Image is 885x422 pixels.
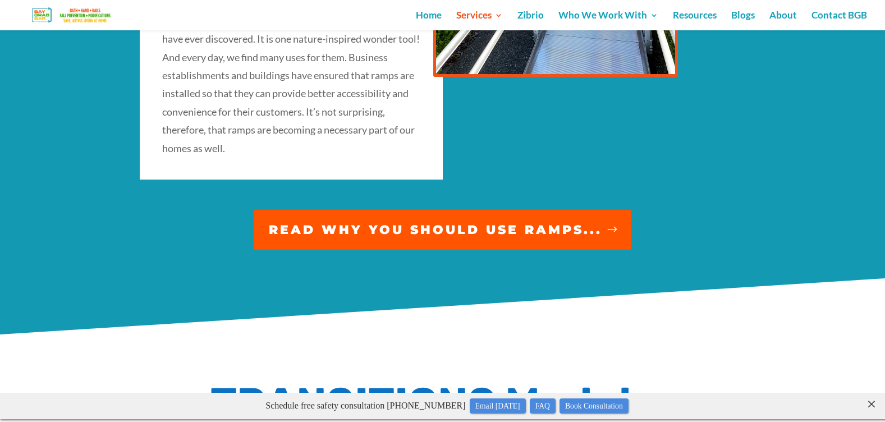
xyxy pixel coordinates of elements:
[560,6,629,21] a: Book Consultation
[673,11,717,30] a: Resources
[530,6,556,21] a: FAQ
[558,11,658,30] a: Who We Work With
[416,11,442,30] a: Home
[19,5,126,25] img: Bay Grab Bar
[811,11,867,30] a: Contact BGB
[769,11,797,30] a: About
[731,11,755,30] a: Blogs
[470,6,526,21] a: Email [DATE]
[254,210,631,250] a: READ WHY YOU SHOULD USE RAMPS...
[162,12,420,157] p: No doubt, ramps are one of the best machines that humans have ever discovered. It is one nature-i...
[517,11,544,30] a: Zibrio
[866,3,877,13] close: ×
[27,4,867,22] p: Schedule free safety consultation [PHONE_NUMBER]
[456,11,503,30] a: Services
